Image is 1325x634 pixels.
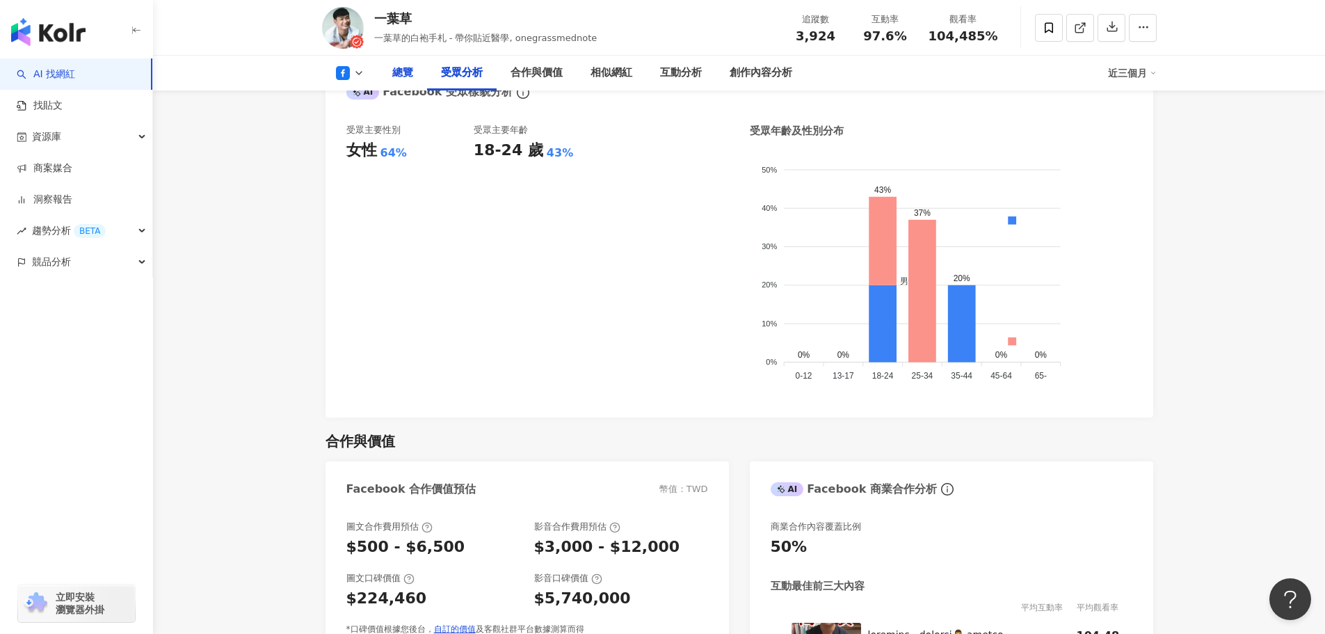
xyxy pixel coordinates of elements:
div: 商業合作內容覆蓋比例 [771,521,861,533]
tspan: 10% [762,319,777,328]
tspan: 18-24 [872,372,894,381]
img: logo [11,18,86,46]
div: 觀看率 [928,13,997,26]
div: Facebook 受眾樣貌分析 [346,84,513,100]
div: 女性 [346,140,377,161]
div: 近三個月 [1108,62,1157,84]
tspan: 40% [762,204,777,212]
tspan: 30% [762,242,777,251]
div: 幣值：TWD [659,483,708,496]
span: info-circle [939,481,956,498]
iframe: Help Scout Beacon - Open [1269,578,1311,620]
tspan: 65- [1035,372,1047,381]
a: 商案媒合 [17,161,72,175]
div: 受眾年齡及性別分布 [750,124,844,138]
span: 104,485% [928,29,997,43]
img: KOL Avatar [322,7,364,49]
span: 3,924 [796,29,835,43]
div: 18-24 歲 [474,140,543,161]
div: 追蹤數 [789,13,842,26]
div: 創作內容分析 [730,65,792,81]
tspan: 25-34 [912,372,933,381]
div: $224,460 [346,588,427,610]
div: Facebook 合作價值預估 [346,482,476,497]
tspan: 35-44 [951,372,972,381]
span: 資源庫 [32,121,61,152]
div: $5,740,000 [534,588,631,610]
div: Facebook 商業合作分析 [771,482,938,497]
div: 平均觀看率 [1077,601,1132,615]
div: 互動率 [858,13,911,26]
tspan: 50% [762,165,777,173]
tspan: 20% [762,280,777,289]
tspan: 0% [766,358,777,366]
span: 一葉草的白袍手札 - 帶你貼近醫學, onegrassmednote [374,33,597,43]
a: 找貼文 [17,99,63,113]
tspan: 13-17 [833,372,854,381]
tspan: 45-64 [990,372,1012,381]
div: 一葉草 [374,10,597,27]
div: 總覽 [392,65,413,81]
div: 50% [771,537,808,558]
div: BETA [74,224,106,238]
a: chrome extension立即安裝 瀏覽器外掛 [18,585,135,622]
tspan: 0-12 [795,372,812,381]
div: 圖文口碑價值 [346,572,415,585]
div: 互動分析 [660,65,702,81]
div: 平均互動率 [1021,601,1077,615]
a: searchAI 找網紅 [17,68,75,81]
span: rise [17,226,26,236]
div: 互動最佳前三大內容 [771,579,865,594]
div: 43% [547,145,573,161]
div: $3,000 - $12,000 [534,537,680,558]
span: 競品分析 [32,246,71,278]
div: 相似網紅 [591,65,632,81]
div: 合作與價值 [326,431,395,451]
a: 自訂的價值 [434,624,476,634]
div: AI [771,482,804,496]
div: AI [346,86,380,100]
img: chrome extension [22,592,49,615]
div: 受眾主要性別 [346,124,401,136]
div: $500 - $6,500 [346,537,465,558]
span: 趨勢分析 [32,215,106,246]
div: 受眾主要年齡 [474,124,528,136]
a: 洞察報告 [17,193,72,207]
span: info-circle [515,84,531,101]
div: 圖文合作費用預估 [346,521,433,533]
div: 影音合作費用預估 [534,521,620,533]
span: 97.6% [863,29,906,43]
div: 64% [380,145,407,161]
div: 影音口碑價值 [534,572,602,585]
span: 立即安裝 瀏覽器外掛 [56,591,104,616]
div: 受眾分析 [441,65,483,81]
div: 合作與價值 [511,65,563,81]
span: 男性 [890,276,917,286]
